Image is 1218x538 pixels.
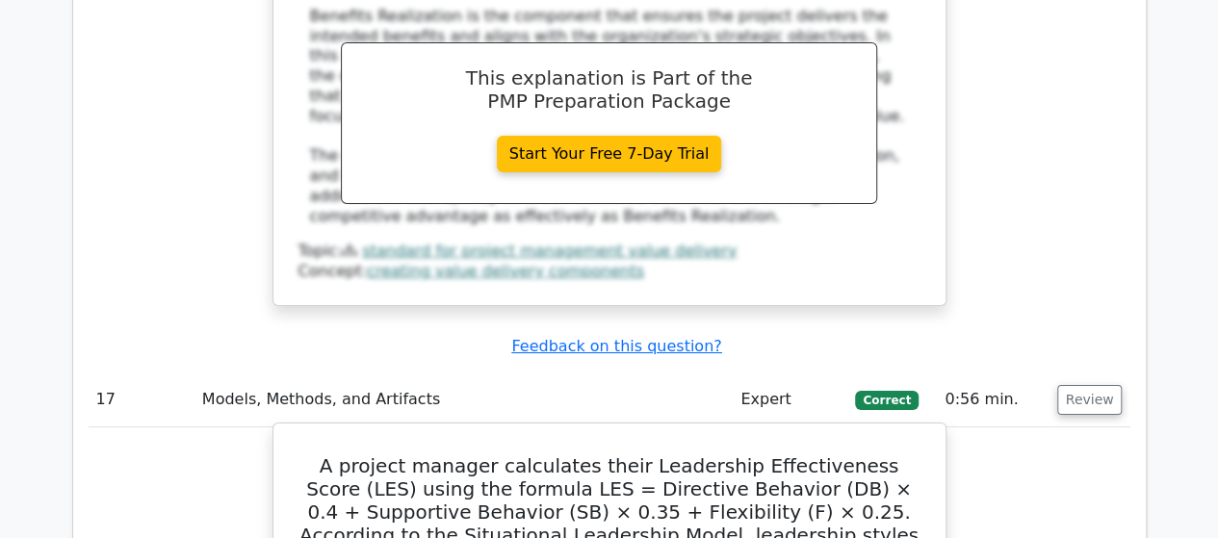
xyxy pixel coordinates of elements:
[733,372,847,427] td: Expert
[362,242,737,260] a: standard for project management value delivery
[310,7,909,227] div: Benefits Realization is the component that ensures the project delivers the intended benefits and...
[937,372,1049,427] td: 0:56 min.
[497,136,722,172] a: Start Your Free 7-Day Trial
[367,262,644,280] a: creating value delivery components
[511,337,721,355] a: Feedback on this question?
[89,372,194,427] td: 17
[194,372,733,427] td: Models, Methods, and Artifacts
[298,242,920,262] div: Topic:
[1057,385,1123,415] button: Review
[298,262,920,282] div: Concept:
[855,391,918,410] span: Correct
